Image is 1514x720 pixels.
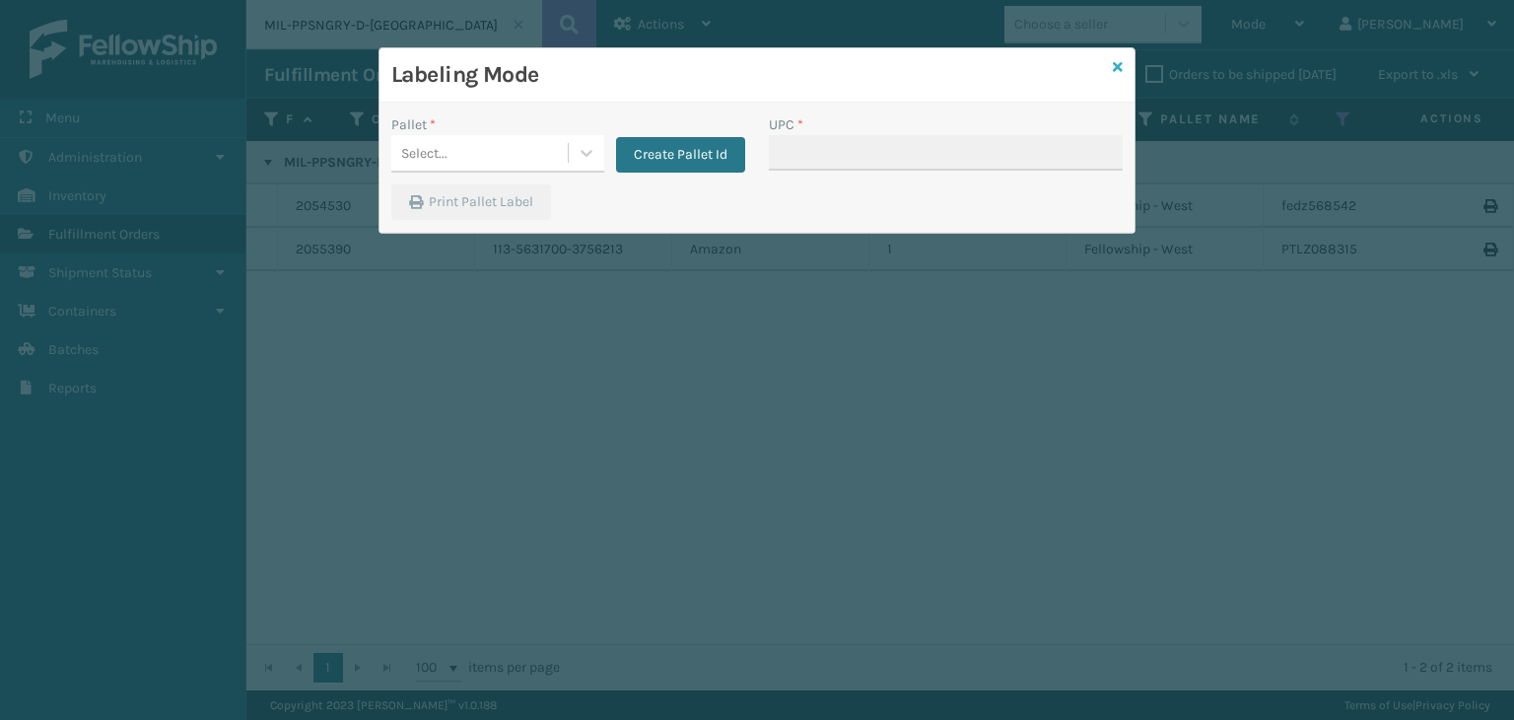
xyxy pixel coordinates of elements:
button: Print Pallet Label [391,184,551,220]
button: Create Pallet Id [616,137,745,173]
label: Pallet [391,114,436,135]
div: Select... [401,143,447,164]
h3: Labeling Mode [391,60,1105,90]
label: UPC [769,114,803,135]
